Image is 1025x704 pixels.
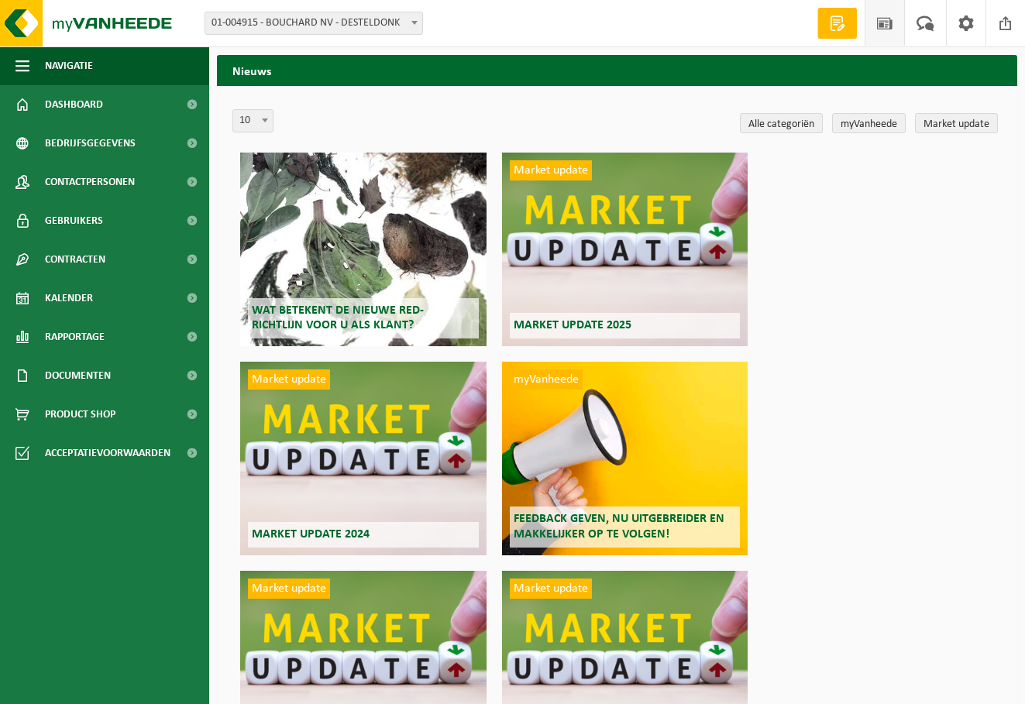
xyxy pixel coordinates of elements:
span: Feedback geven, nu uitgebreider en makkelijker op te volgen! [514,513,724,540]
span: Contracten [45,240,105,279]
span: Contactpersonen [45,163,135,201]
span: Navigatie [45,46,93,85]
span: Acceptatievoorwaarden [45,434,170,472]
span: Market update 2025 [514,319,631,331]
span: Documenten [45,356,111,395]
h2: Nieuws [217,55,1017,85]
span: Rapportage [45,318,105,356]
span: Bedrijfsgegevens [45,124,136,163]
span: Dashboard [45,85,103,124]
a: myVanheede [832,113,906,133]
span: 10 [232,109,273,132]
span: Market update [510,579,592,599]
a: Wat betekent de nieuwe RED-richtlijn voor u als klant? [240,153,487,346]
span: Market update [248,579,330,599]
span: Gebruikers [45,201,103,240]
a: Market update Market update 2025 [502,153,748,346]
span: 01-004915 - BOUCHARD NV - DESTELDONK [205,12,422,34]
span: Wat betekent de nieuwe RED-richtlijn voor u als klant? [252,304,424,331]
a: Market update Market update 2024 [240,362,487,555]
span: myVanheede [510,369,583,390]
span: Product Shop [45,395,115,434]
a: Market update [915,113,998,133]
span: Market update [510,160,592,180]
span: Kalender [45,279,93,318]
span: Market update [248,369,330,390]
a: myVanheede Feedback geven, nu uitgebreider en makkelijker op te volgen! [502,362,748,555]
a: Alle categoriën [740,113,823,133]
span: 10 [233,110,273,132]
span: 01-004915 - BOUCHARD NV - DESTELDONK [205,12,423,35]
span: Market update 2024 [252,528,370,541]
